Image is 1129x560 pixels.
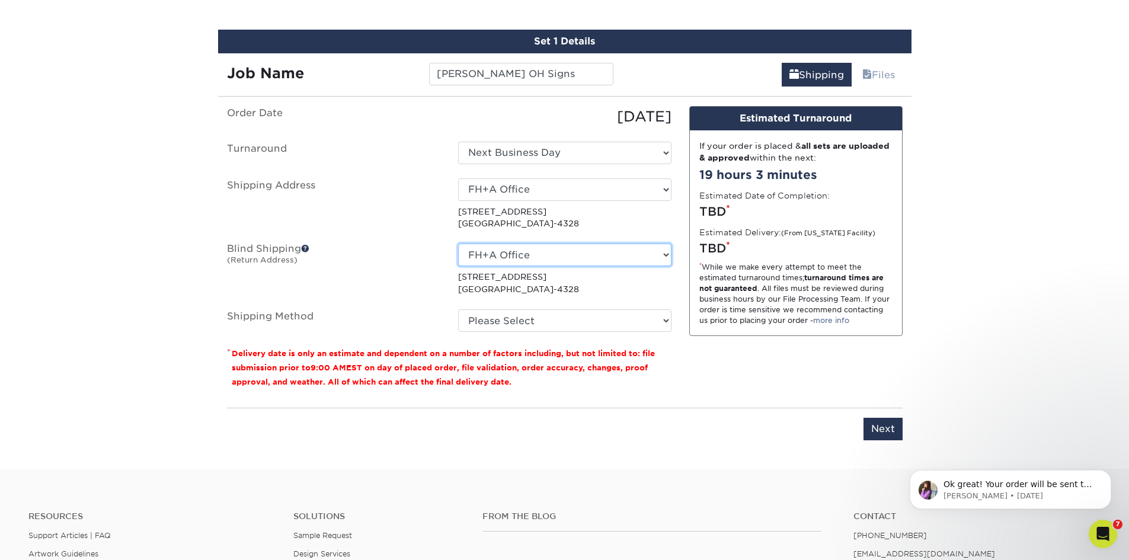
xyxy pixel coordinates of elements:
[482,511,821,521] h4: From the Blog
[853,511,1101,521] a: Contact
[218,178,449,230] label: Shipping Address
[892,445,1129,528] iframe: Intercom notifications message
[293,511,465,521] h4: Solutions
[218,106,449,127] label: Order Date
[789,69,799,81] span: shipping
[853,531,927,540] a: [PHONE_NUMBER]
[218,30,911,53] div: Set 1 Details
[429,63,613,85] input: Enter a job name
[853,549,995,558] a: [EMAIL_ADDRESS][DOMAIN_NAME]
[449,106,680,127] div: [DATE]
[293,531,352,540] a: Sample Request
[699,203,893,220] div: TBD
[699,140,893,164] div: If your order is placed & within the next:
[227,255,298,264] small: (Return Address)
[781,229,875,237] small: (From [US_STATE] Facility)
[1113,520,1122,529] span: 7
[699,226,875,238] label: Estimated Delivery:
[813,316,849,325] a: more info
[699,190,830,201] label: Estimated Date of Completion:
[218,244,449,295] label: Blind Shipping
[1089,520,1117,548] iframe: Intercom live chat
[690,107,902,130] div: Estimated Turnaround
[232,349,655,386] small: Delivery date is only an estimate and dependent on a number of factors including, but not limited...
[862,69,872,81] span: files
[699,166,893,184] div: 19 hours 3 minutes
[28,511,276,521] h4: Resources
[218,142,449,164] label: Turnaround
[311,363,346,372] span: 9:00 AM
[782,63,852,87] a: Shipping
[293,549,350,558] a: Design Services
[699,262,893,326] div: While we make every attempt to meet the estimated turnaround times; . All files must be reviewed ...
[699,239,893,257] div: TBD
[458,271,671,295] p: [STREET_ADDRESS] [GEOGRAPHIC_DATA]-4328
[218,309,449,332] label: Shipping Method
[227,65,304,82] strong: Job Name
[855,63,903,87] a: Files
[458,206,671,230] p: [STREET_ADDRESS] [GEOGRAPHIC_DATA]-4328
[863,418,903,440] input: Next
